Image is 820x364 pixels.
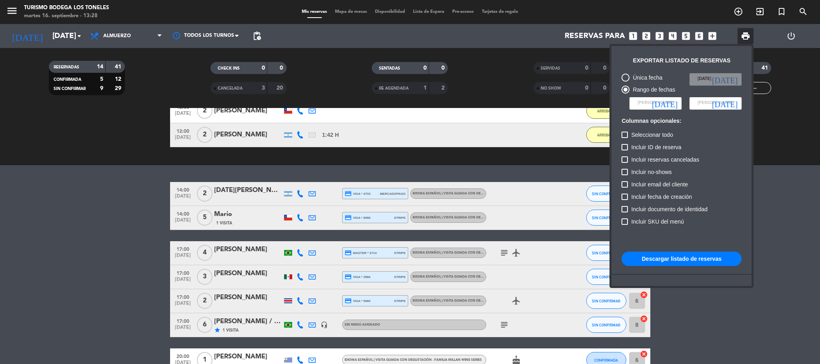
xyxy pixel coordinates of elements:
[631,180,688,189] span: Incluir email del cliente
[631,217,684,226] span: Incluir SKU del menú
[741,31,750,41] span: print
[633,56,730,65] div: Exportar listado de reservas
[631,130,673,140] span: Seleccionar todo
[631,155,699,164] span: Incluir reservas canceladas
[698,100,734,107] span: [PERSON_NAME]
[622,118,742,124] h6: Columnas opcionales:
[631,204,708,214] span: Incluir documento de identidad
[630,73,662,82] div: Única fecha
[622,252,742,266] button: Descargar listado de reservas
[630,85,675,94] div: Rango de fechas
[712,75,738,83] i: [DATE]
[631,142,681,152] span: Incluir ID de reserva
[638,100,674,107] span: [PERSON_NAME]
[631,167,672,177] span: Incluir no-shows
[652,99,678,107] i: [DATE]
[712,99,738,107] i: [DATE]
[631,192,692,202] span: Incluir fecha de creación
